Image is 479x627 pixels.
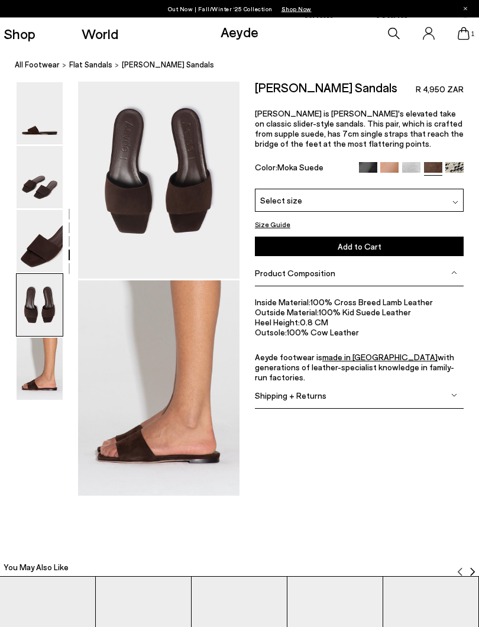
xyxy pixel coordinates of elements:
[4,27,35,41] a: Shop
[455,567,465,577] img: svg%3E
[281,5,312,12] span: Navigate to /collections/new-in
[470,31,475,37] span: 1
[122,59,214,72] span: [PERSON_NAME] Sandals
[221,23,258,40] a: Aeyde
[451,270,457,276] img: svg%3E
[17,338,63,400] img: Anna Suede Sandals - Image 5
[17,274,63,337] img: Anna Suede Sandals - Image 4
[255,163,352,176] div: Color:
[255,109,464,149] p: [PERSON_NAME] is [PERSON_NAME]'s elevated take on classic slider-style sandals. This pair, which ...
[255,237,464,257] button: Add to Cart
[468,559,477,577] button: Next slide
[255,297,310,307] span: Inside Material:
[455,559,465,577] button: Previous slide
[416,84,464,96] span: R 4,950 ZAR
[255,219,290,231] button: Size Guide
[255,327,464,337] li: 100% Cow Leather
[458,27,470,40] a: 1
[255,82,397,94] h2: [PERSON_NAME] Sandals
[255,317,464,327] li: 0.8 CM
[255,317,300,327] span: Heel Height:
[260,195,302,207] span: Select size
[452,200,458,206] img: svg%3E
[82,27,118,41] a: World
[255,327,287,337] span: Outsole:
[17,147,63,209] img: Anna Suede Sandals - Image 2
[168,3,312,15] p: Out Now | Fall/Winter ‘25 Collection
[15,50,479,82] nav: breadcrumb
[322,353,438,363] a: made in [GEOGRAPHIC_DATA]
[17,211,63,273] img: Anna Suede Sandals - Image 3
[338,242,381,252] span: Add to Cart
[255,390,326,400] span: Shipping + Returns
[451,393,457,399] img: svg%3E
[255,297,464,307] li: 100% Cross Breed Lamb Leather
[255,307,319,317] span: Outside Material:
[17,83,63,145] img: Anna Suede Sandals - Image 1
[69,59,112,72] a: flat sandals
[255,307,464,317] li: 100% Kid Suede Leather
[277,163,323,173] span: Moka Suede
[15,59,60,72] a: All Footwear
[4,562,69,574] h2: You May Also Like
[468,567,477,577] img: svg%3E
[255,353,464,383] p: Aeyde footwear is with generations of leather-specialist knowledge in family-run factories.
[255,268,335,278] span: Product Composition
[69,60,112,70] span: flat sandals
